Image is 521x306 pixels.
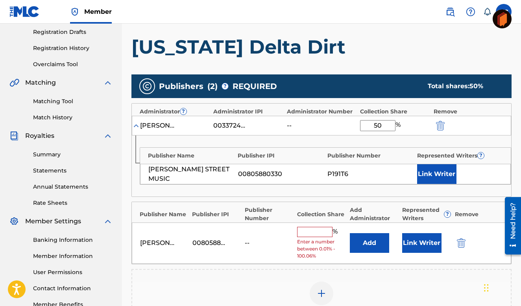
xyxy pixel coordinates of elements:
span: ? [222,83,228,89]
img: search [445,7,455,17]
a: Banking Information [33,236,113,244]
img: Matching [9,78,19,87]
div: Publisher Name [140,210,188,219]
a: User Permissions [33,268,113,276]
div: Collection Share [360,108,430,116]
div: Remove [455,210,503,219]
div: Represented Writers [402,206,451,223]
a: Summary [33,150,113,159]
div: Publisher Number [327,152,413,160]
span: ( 2 ) [207,80,218,92]
span: REQUIRED [233,80,277,92]
a: Statements [33,167,113,175]
div: Help [463,4,479,20]
img: expand-cell-toggle [132,122,140,130]
iframe: Chat Widget [482,268,521,306]
div: P191T6 [327,169,413,179]
img: add [317,289,326,298]
div: Publisher IPI [192,210,240,219]
div: Notifications [483,8,491,16]
a: Overclaims Tool [33,60,113,69]
a: Match History [33,113,113,122]
img: 12a2ab48e56ec057fbd8.svg [457,238,466,248]
span: ? [444,211,451,217]
span: Royalties [25,131,54,141]
span: ? [180,108,187,115]
div: Collection Share [297,210,345,219]
img: Member Settings [9,217,19,226]
div: [PERSON_NAME] STREET MUSIC [148,165,234,184]
a: Annual Statements [33,183,113,191]
div: Administrator [140,108,209,116]
img: MLC Logo [9,6,40,17]
a: Contact Information [33,284,113,293]
div: Total shares: [428,82,496,91]
span: 50 % [469,82,483,90]
button: Add [350,233,389,253]
a: Member Information [33,252,113,260]
div: User Menu [496,4,512,20]
button: Link Writer [402,233,442,253]
div: Administrator Number [287,108,357,116]
button: Link Writer [417,164,456,184]
img: help [466,7,475,17]
h1: [US_STATE] Delta Dirt [131,35,512,59]
div: Remove [434,108,503,116]
span: % [333,227,340,237]
span: % [395,120,403,131]
div: Publisher IPI [238,152,323,160]
div: Represented Writers [417,152,503,160]
div: Drag [484,276,489,300]
div: Add Administrator [350,206,398,223]
span: Member [84,7,112,16]
span: Enter a number between 0.01% - 100.06% [297,238,345,260]
span: Member Settings [25,217,81,226]
span: Publishers [159,80,203,92]
div: Publisher Number [245,206,293,223]
a: Registration Drafts [33,28,113,36]
img: expand [103,78,113,87]
img: Royalties [9,131,19,141]
span: Matching [25,78,56,87]
img: 12a2ab48e56ec057fbd8.svg [436,121,445,130]
img: expand [103,217,113,226]
span: ? [478,152,484,159]
img: expand [103,131,113,141]
a: Matching Tool [33,97,113,106]
div: 00805880330 [238,169,324,179]
a: Public Search [442,4,458,20]
a: Registration History [33,44,113,52]
img: Top Rightsholder [70,7,79,17]
div: Publisher Name [148,152,234,160]
div: Administrator IPI [213,108,283,116]
iframe: Resource Center [499,194,521,257]
img: publishers [142,82,152,91]
a: Rate Sheets [33,199,113,207]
